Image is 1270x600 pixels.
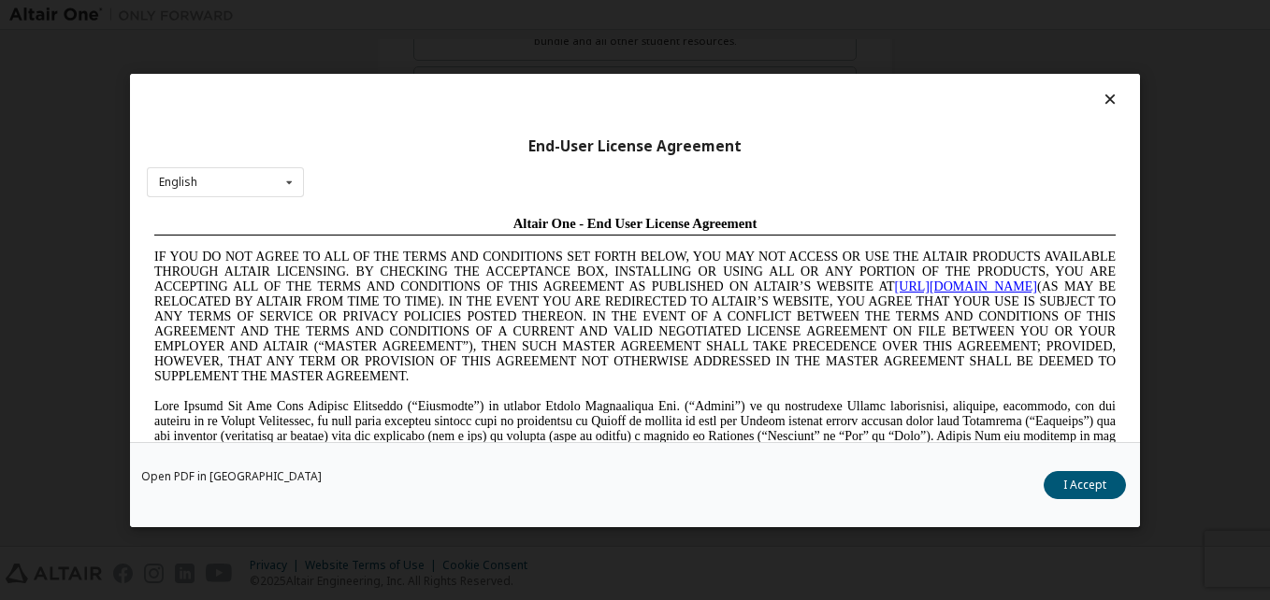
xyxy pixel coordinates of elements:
[367,7,611,22] span: Altair One - End User License Agreement
[147,136,1123,155] div: End-User License Agreement
[159,177,197,188] div: English
[748,71,890,85] a: [URL][DOMAIN_NAME]
[1044,470,1126,498] button: I Accept
[141,470,322,481] a: Open PDF in [GEOGRAPHIC_DATA]
[7,41,969,175] span: IF YOU DO NOT AGREE TO ALL OF THE TERMS AND CONDITIONS SET FORTH BELOW, YOU MAY NOT ACCESS OR USE...
[7,191,969,324] span: Lore Ipsumd Sit Ame Cons Adipisc Elitseddo (“Eiusmodte”) in utlabor Etdolo Magnaaliqua Eni. (“Adm...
